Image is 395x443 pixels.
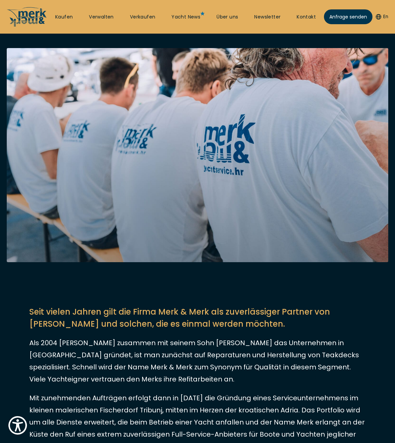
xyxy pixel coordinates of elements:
[324,9,372,24] a: Anfrage senden
[254,14,281,21] a: Newsletter
[130,14,156,21] a: Verkaufen
[329,13,367,21] span: Anfrage senden
[376,13,388,20] button: En
[297,14,316,21] a: Kontakt
[55,14,73,21] a: Kaufen
[89,14,114,21] a: Verwalten
[7,48,388,262] img: Merk&Merk
[29,337,366,385] p: Als 2004 [PERSON_NAME] zusammen mit seinem Sohn [PERSON_NAME] das Unternehmen in [GEOGRAPHIC_DATA...
[217,14,238,21] a: Über uns
[7,414,29,436] button: Show Accessibility Preferences
[171,14,200,21] a: Yacht News
[29,306,366,330] h2: Seit vielen Jahren gilt die Firma Merk & Merk als zuverlässiger Partner von [PERSON_NAME] und sol...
